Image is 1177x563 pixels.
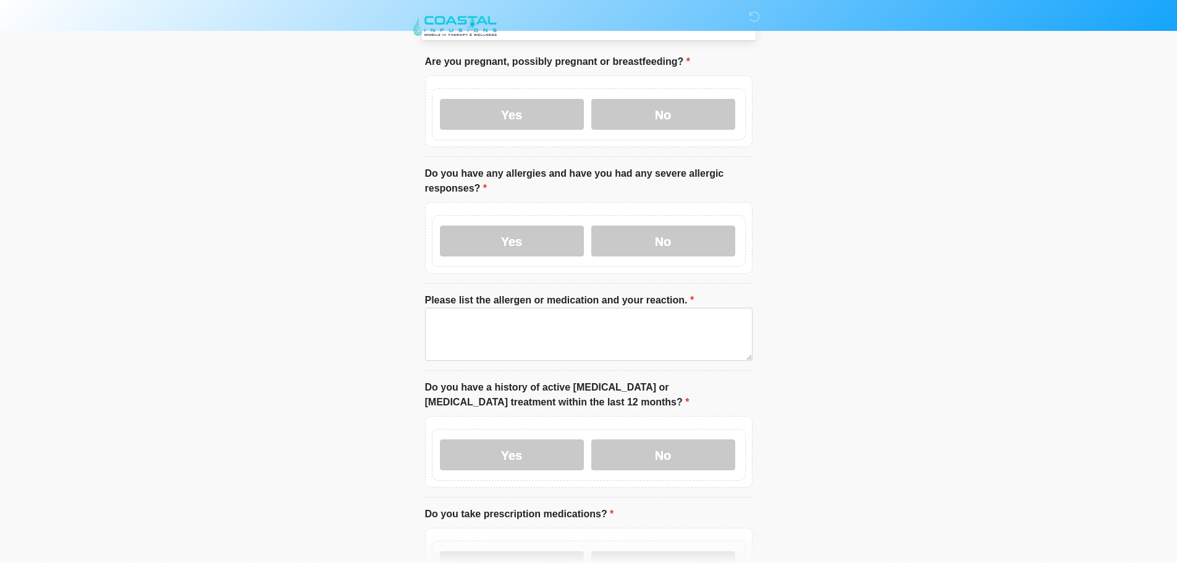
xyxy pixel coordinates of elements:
[440,99,584,130] label: Yes
[425,166,753,196] label: Do you have any allergies and have you had any severe allergic responses?
[413,9,498,37] img: Coastal Infusions Mobile IV Therapy and Wellness Logo
[425,54,690,69] label: Are you pregnant, possibly pregnant or breastfeeding?
[425,293,694,308] label: Please list the allergen or medication and your reaction.
[591,99,735,130] label: No
[591,439,735,470] label: No
[591,226,735,256] label: No
[440,226,584,256] label: Yes
[440,439,584,470] label: Yes
[425,380,753,410] label: Do you have a history of active [MEDICAL_DATA] or [MEDICAL_DATA] treatment within the last 12 mon...
[425,507,614,522] label: Do you take prescription medications?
